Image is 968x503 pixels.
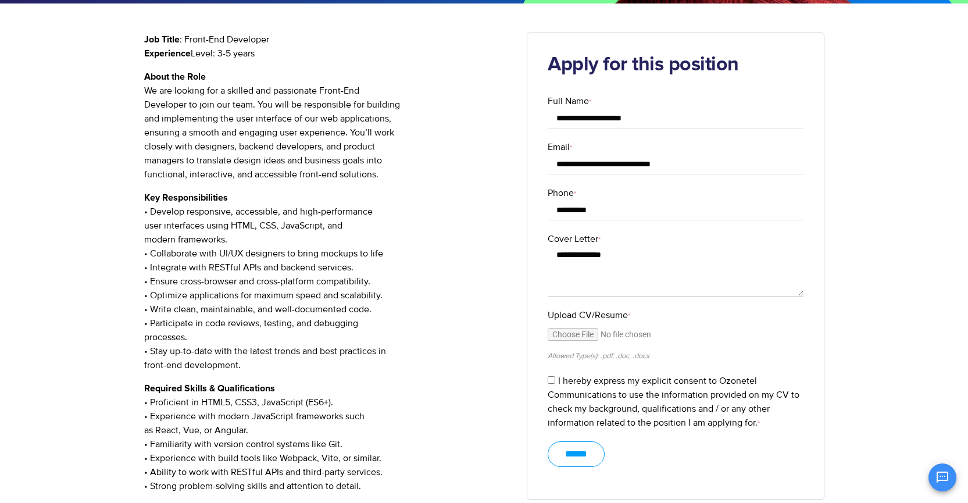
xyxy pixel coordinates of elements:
[144,49,191,58] strong: Experience
[144,384,275,393] strong: Required Skills & Qualifications
[548,53,803,77] h2: Apply for this position
[144,70,510,181] p: We are looking for a skilled and passionate Front-End Developer to join our team. You will be res...
[548,375,799,429] label: I hereby express my explicit consent to Ozonetel Communications to use the information provided o...
[144,33,510,60] p: : Front-End Developer Level: 3-5 years
[548,232,803,246] label: Cover Letter
[144,191,510,372] p: • Develop responsive, accessible, and high-performance user interfaces using HTML, CSS, JavaScrip...
[548,140,803,154] label: Email
[548,351,649,361] small: Allowed Type(s): .pdf, .doc, .docx
[548,94,803,108] label: Full Name
[144,193,228,202] strong: Key Responsibilities
[548,308,803,322] label: Upload CV/Resume
[144,35,180,44] strong: Job Title
[144,72,206,81] strong: About the Role
[928,463,956,491] button: Open chat
[548,186,803,200] label: Phone
[144,381,510,493] p: • Proficient in HTML5, CSS3, JavaScript (ES6+). • Experience with modern JavaScript frameworks su...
